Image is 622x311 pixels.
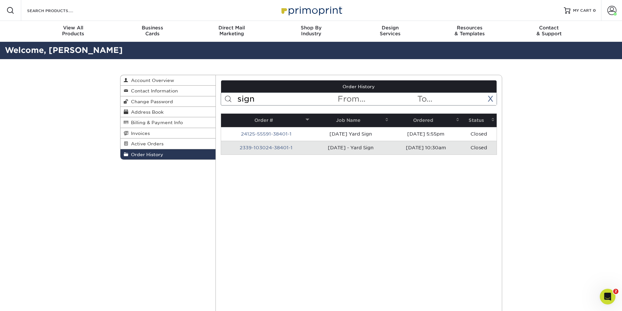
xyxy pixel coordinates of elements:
a: Shop ByIndustry [271,21,351,42]
a: Contact Information [120,86,216,96]
span: 0 [593,8,596,13]
td: Closed [461,141,497,155]
img: Primoprint [279,3,344,17]
a: Order History [221,80,497,93]
span: MY CART [573,8,592,13]
a: View AllProducts [34,21,113,42]
a: X [487,94,493,104]
span: Shop By [271,25,351,31]
a: Direct MailMarketing [192,21,271,42]
a: 24125-55591-38401-1 [241,131,292,137]
span: Invoices [128,131,150,136]
a: Invoices [120,128,216,139]
a: Account Overview [120,75,216,86]
a: Resources& Templates [430,21,509,42]
a: Contact& Support [509,21,589,42]
span: Change Password [128,99,173,104]
span: Order History [128,152,163,157]
span: Contact [509,25,589,31]
div: Cards [113,25,192,37]
iframe: Google Customer Reviews [2,291,56,309]
td: [DATE] 5:55pm [391,127,461,141]
div: & Templates [430,25,509,37]
input: To... [417,93,496,105]
span: Address Book [128,109,164,115]
input: Search Orders... [237,93,337,105]
span: Billing & Payment Info [128,120,183,125]
td: [DATE] Yard Sign [311,127,391,141]
div: & Support [509,25,589,37]
input: SEARCH PRODUCTS..... [26,7,90,14]
th: Ordered [391,114,461,127]
a: Change Password [120,96,216,107]
div: Industry [271,25,351,37]
span: Active Orders [128,141,164,146]
td: Closed [461,127,497,141]
a: 2339-103024-38401-1 [240,145,293,150]
a: Billing & Payment Info [120,117,216,128]
span: Direct Mail [192,25,271,31]
a: BusinessCards [113,21,192,42]
span: Account Overview [128,78,174,83]
div: Marketing [192,25,271,37]
a: Active Orders [120,139,216,149]
span: Business [113,25,192,31]
a: DesignServices [351,21,430,42]
div: Services [351,25,430,37]
td: [DATE] 10:30am [391,141,461,155]
input: From... [337,93,417,105]
iframe: Intercom live chat [600,289,615,304]
th: Job Name [311,114,391,127]
th: Order # [221,114,311,127]
th: Status [461,114,497,127]
a: Order History [120,149,216,159]
span: Resources [430,25,509,31]
td: [DATE] - Yard Sign [311,141,391,155]
span: 2 [613,289,618,294]
span: View All [34,25,113,31]
div: Products [34,25,113,37]
span: Contact Information [128,88,178,93]
a: Address Book [120,107,216,117]
span: Design [351,25,430,31]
